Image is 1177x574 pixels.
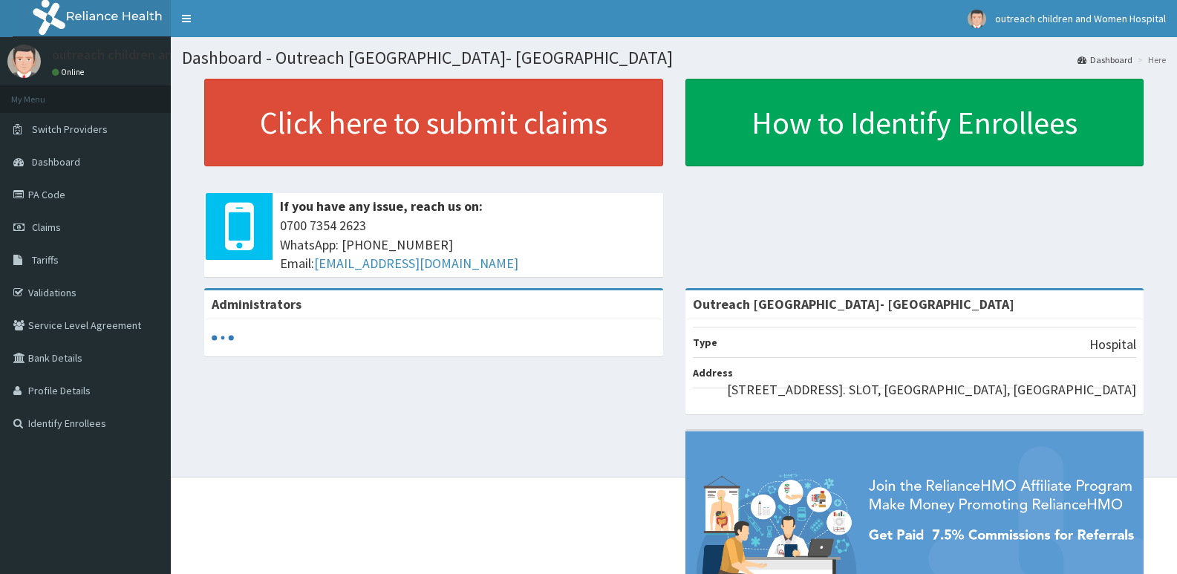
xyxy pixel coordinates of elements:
li: Here [1134,53,1166,66]
b: Type [693,336,717,349]
img: User Image [7,45,41,78]
b: If you have any issue, reach us on: [280,198,483,215]
p: outreach children and Women Hospital [52,48,278,62]
span: outreach children and Women Hospital [995,12,1166,25]
span: 0700 7354 2623 WhatsApp: [PHONE_NUMBER] Email: [280,216,656,273]
span: Claims [32,221,61,234]
a: [EMAIL_ADDRESS][DOMAIN_NAME] [314,255,518,272]
b: Administrators [212,296,301,313]
a: How to Identify Enrollees [685,79,1144,166]
p: Hospital [1089,335,1136,354]
span: Tariffs [32,253,59,267]
svg: audio-loading [212,327,234,349]
h1: Dashboard - Outreach [GEOGRAPHIC_DATA]- [GEOGRAPHIC_DATA] [182,48,1166,68]
b: Address [693,366,733,379]
a: Online [52,67,88,77]
span: Dashboard [32,155,80,169]
p: [STREET_ADDRESS]. SLOT, [GEOGRAPHIC_DATA], [GEOGRAPHIC_DATA] [727,380,1136,399]
a: Click here to submit claims [204,79,663,166]
span: Switch Providers [32,123,108,136]
strong: Outreach [GEOGRAPHIC_DATA]- [GEOGRAPHIC_DATA] [693,296,1014,313]
img: User Image [968,10,986,28]
a: Dashboard [1077,53,1132,66]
